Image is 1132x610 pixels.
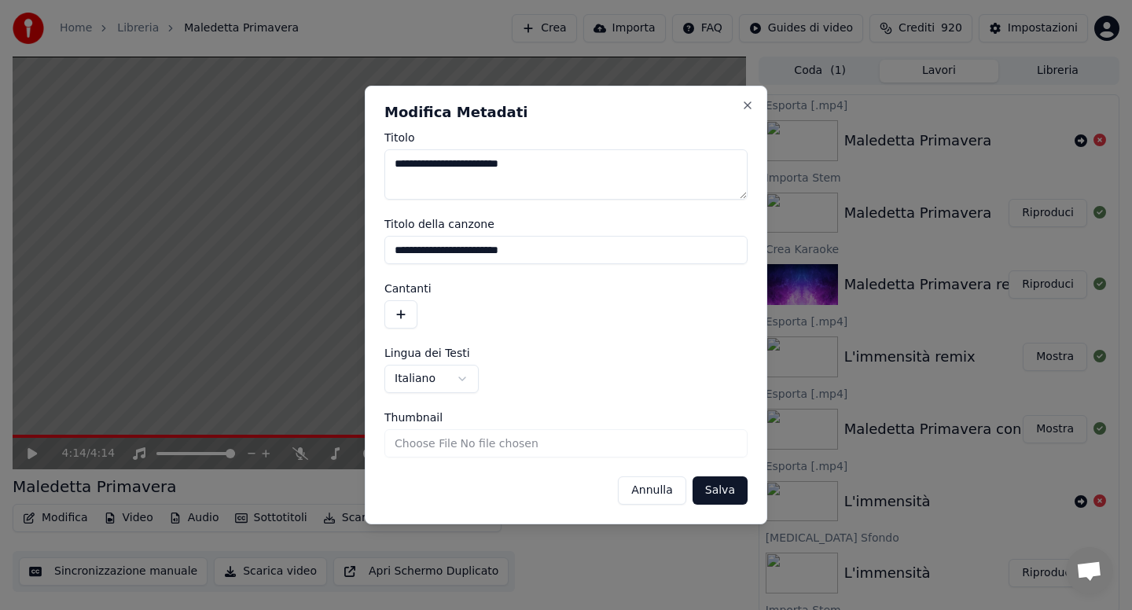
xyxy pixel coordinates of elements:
[384,283,748,294] label: Cantanti
[384,412,443,423] span: Thumbnail
[693,476,748,505] button: Salva
[384,347,470,358] span: Lingua dei Testi
[618,476,686,505] button: Annulla
[384,132,748,143] label: Titolo
[384,219,748,230] label: Titolo della canzone
[384,105,748,119] h2: Modifica Metadati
